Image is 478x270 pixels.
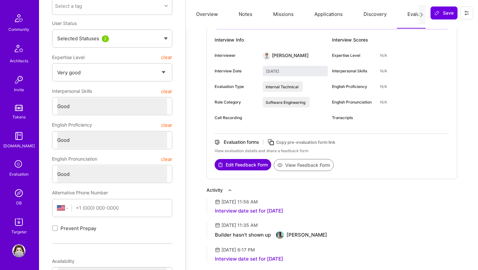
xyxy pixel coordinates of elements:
[52,52,85,63] span: Expertise Level
[3,142,35,149] div: [DOMAIN_NAME]
[12,244,25,257] img: User Avatar
[52,255,172,267] div: Availability
[57,35,99,42] span: Selected Statuses
[206,187,223,193] div: Activity
[221,222,258,228] div: [DATE] 11:35 AM
[161,153,172,165] button: clear
[12,129,25,142] img: guide book
[224,139,259,145] div: Evaluation forms
[221,247,255,253] div: [DATE] 6:17 PM
[267,139,275,146] i: icon Copy
[380,68,387,74] div: N/A
[215,208,283,214] div: Interview date set for [DATE]
[12,73,25,86] img: Invite
[215,148,449,154] div: View evaluation details and share a feedback form
[215,159,271,170] button: Edit Feedback Form
[12,187,25,200] img: Admin Search
[434,10,454,16] span: Save
[11,10,27,26] img: Community
[14,86,24,93] div: Invite
[52,190,108,195] span: Alternative Phone Number
[60,225,96,232] span: Prevent Prepay
[215,53,258,58] div: Interviewer
[11,42,27,57] img: Architects
[11,228,27,235] div: Targeter
[13,158,25,171] i: icon SelectionTeam
[419,12,424,17] i: icon Next
[76,200,167,216] input: +1 (000) 000-0000
[215,35,332,45] div: Interview Info
[161,119,172,131] button: clear
[332,68,375,74] div: Interpersonal Skills
[263,52,271,59] img: User Avatar
[55,3,82,9] div: Select a tag
[9,171,29,178] div: Evaluation
[12,114,26,120] div: Tokens
[11,244,27,257] a: User Avatar
[221,199,258,205] div: [DATE] 11:56 AM
[52,85,92,97] span: Interpersonal Skills
[215,256,283,262] div: Interview date set for [DATE]
[102,35,109,42] div: 2
[165,4,168,7] i: icon Chevron
[12,215,25,228] img: Skill Targeter
[332,84,375,90] div: English Proficiency
[215,68,258,74] div: Interview Date
[332,99,375,105] div: English Pronunciation
[274,159,334,171] button: View Feedback Form
[10,57,28,64] div: Architects
[52,20,77,26] span: User Status
[215,99,258,105] div: Role Category
[272,52,309,59] div: [PERSON_NAME]
[215,115,258,121] div: Call Recording
[161,52,172,63] button: clear
[161,85,172,97] button: clear
[52,153,97,165] span: English Pronunciation
[276,231,284,239] img: User Avatar
[276,139,335,146] div: Copy pre-evaluation form link
[15,105,23,111] img: tokens
[286,232,327,238] div: [PERSON_NAME]
[215,232,271,238] div: Builder hasn't shown up
[215,84,258,90] div: Evaluation Type
[332,115,375,121] div: Transcripts
[52,119,92,131] span: English Proficiency
[332,35,449,45] div: Interview Scores
[380,99,387,105] div: N/A
[380,53,387,58] div: N/A
[332,53,375,58] div: Expertise Level
[431,6,458,19] button: Save
[380,84,387,90] div: N/A
[8,26,29,33] div: Community
[164,37,168,40] img: caret
[16,200,22,206] div: DB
